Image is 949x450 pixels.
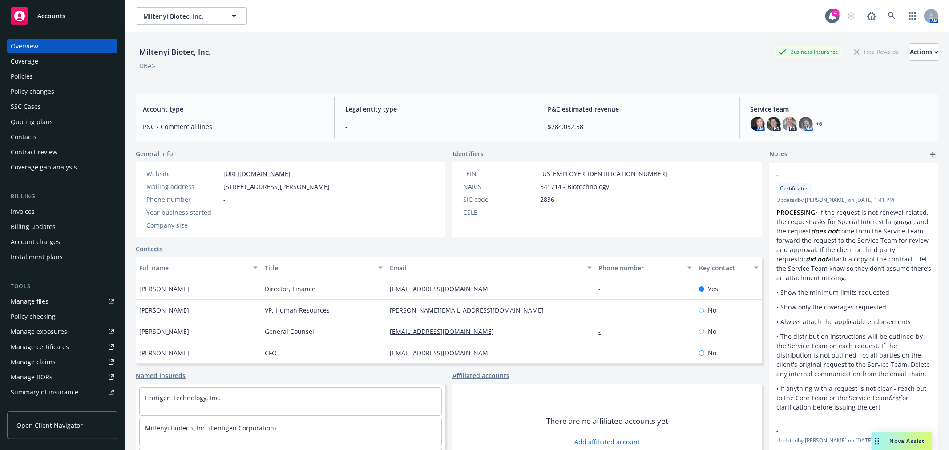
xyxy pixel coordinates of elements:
div: Mailing address [146,182,220,191]
span: No [708,327,716,336]
a: Manage files [7,294,117,309]
a: Search [883,7,901,25]
a: Accounts [7,4,117,28]
a: add [928,149,938,160]
a: Report a Bug [863,7,880,25]
div: Business Insurance [774,46,843,57]
a: Miltenyi Biotech, Inc. (Lentigen Corporation) [145,424,276,432]
a: Quoting plans [7,115,117,129]
span: CFO [265,348,277,358]
span: Certificates [780,185,808,193]
div: Summary of insurance [11,385,78,399]
a: Summary of insurance [7,385,117,399]
a: Lentigen Technology, Inc. [145,394,221,402]
span: - [223,208,226,217]
div: Contacts [11,130,36,144]
div: Phone number [599,263,682,273]
span: [STREET_ADDRESS][PERSON_NAME] [223,182,330,191]
div: -CertificatesUpdatedby [PERSON_NAME] on [DATE] 1:41 PMPROCESSING• If the request is not renewal r... [769,163,938,419]
span: Service team [751,104,931,114]
a: Policy checking [7,309,117,324]
span: - [345,122,526,131]
div: Policy changes [11,84,54,99]
a: - [599,349,608,357]
span: - [776,170,908,180]
div: Account charges [11,235,60,249]
a: Installment plans [7,250,117,264]
span: Accounts [37,12,65,20]
a: - [599,285,608,293]
a: Manage BORs [7,370,117,384]
img: photo [799,117,813,131]
span: Legal entity type [345,104,526,114]
span: P&C - Commercial lines [143,122,323,131]
span: [PERSON_NAME] [139,284,189,293]
a: Coverage [7,54,117,68]
div: Tools [7,282,117,291]
a: Policy changes [7,84,117,99]
a: Invoices [7,205,117,219]
button: Nova Assist [872,432,932,450]
div: DBA: - [139,61,156,70]
a: [EMAIL_ADDRESS][DOMAIN_NAME] [390,285,501,293]
div: FEIN [463,169,537,178]
em: first [888,394,900,402]
a: Affiliated accounts [452,371,509,380]
a: Manage claims [7,355,117,369]
span: Account type [143,104,323,114]
a: Switch app [904,7,921,25]
button: Title [261,257,387,278]
span: General info [136,149,173,158]
div: Website [146,169,220,178]
a: Coverage gap analysis [7,160,117,174]
span: [PERSON_NAME] [139,348,189,358]
div: Total Rewards [850,46,903,57]
p: • Show only the coverages requested [776,302,931,312]
button: Email [386,257,595,278]
span: Notes [769,149,787,160]
span: Miltenyi Biotec, Inc. [143,12,220,21]
div: Full name [139,263,248,273]
div: Quoting plans [11,115,53,129]
span: P&C estimated revenue [548,104,729,114]
a: Start snowing [842,7,860,25]
button: Full name [136,257,261,278]
span: $284,052.58 [548,122,729,131]
div: Invoices [11,205,35,219]
div: Miltenyi Biotec, Inc. [136,46,214,58]
div: Manage certificates [11,340,69,354]
a: Manage exposures [7,325,117,339]
a: [PERSON_NAME][EMAIL_ADDRESS][DOMAIN_NAME] [390,306,551,314]
span: 2836 [540,195,554,204]
em: does not [811,227,838,235]
a: Named insureds [136,371,186,380]
img: photo [751,117,765,131]
div: Manage claims [11,355,56,369]
a: Policies [7,69,117,84]
a: [EMAIL_ADDRESS][DOMAIN_NAME] [390,327,501,336]
div: 4 [832,9,840,17]
em: did not [806,255,828,263]
div: Contract review [11,145,57,159]
a: [URL][DOMAIN_NAME] [223,169,291,178]
img: photo [783,117,797,131]
p: • If anything with a request is not clear - reach out to the Core Team or the Service Team for cl... [776,384,931,412]
a: Account charges [7,235,117,249]
img: photo [767,117,781,131]
span: No [708,348,716,358]
a: Overview [7,39,117,53]
span: - [223,221,226,230]
div: CSLB [463,208,537,217]
div: Billing updates [11,220,56,234]
div: Phone number [146,195,220,204]
a: [EMAIL_ADDRESS][DOMAIN_NAME] [390,349,501,357]
span: Director, Finance [265,284,315,293]
div: Overview [11,39,38,53]
span: Updated by [PERSON_NAME] on [DATE] 3:29 PM [776,437,931,445]
a: Add affiliated account [575,437,640,446]
button: Key contact [695,257,762,278]
p: • Show the minimum limits requested [776,288,931,297]
span: There are no affiliated accounts yet [546,416,668,426]
span: Updated by [PERSON_NAME] on [DATE] 1:41 PM [776,196,931,204]
span: General Counsel [265,327,314,336]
